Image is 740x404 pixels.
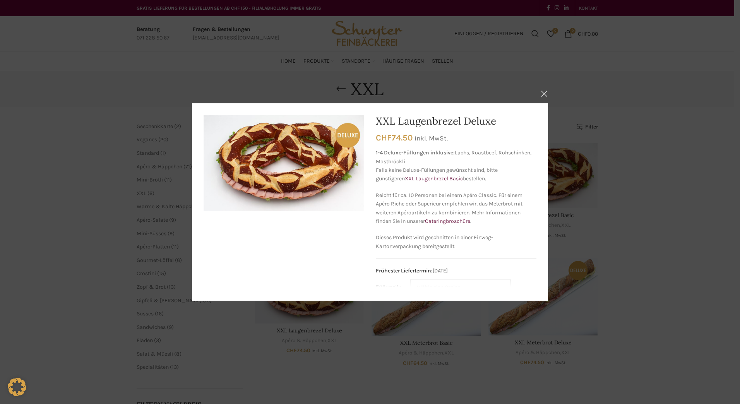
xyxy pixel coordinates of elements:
span: CHF [376,133,392,142]
a: XXL Laugenbrezel Basic [405,175,463,182]
button: × [534,84,554,103]
label: Füllung 1 [376,283,401,291]
strong: 1-4 Deluxe-Füllungen inklusive: [376,149,455,156]
bdi: 74.50 [376,133,413,142]
div: 1 / 2 [204,115,364,211]
span: Frühester Liefertermin: [376,267,433,274]
p: Dieses Produkt wird geschnitten in einer Einweg-Kartonverpackung bereitgestellt. [376,233,536,251]
p: Reicht für ca. 10 Personen bei einem Apéro Classic. Für einem Apéro Riche oder Superieur empfehle... [376,191,536,226]
a: Cateringbroschüre [425,218,470,224]
small: inkl. MwSt. [415,134,448,142]
a: XXL Laugenbrezel Deluxe [376,115,496,127]
span: [DATE] [376,267,536,275]
img: Deluxe_flatJumbo [204,115,364,211]
p: Lachs, Roastbeef, Rohschinken, Mostbröckli Falls keine Deluxe-Füllungen gewünscht sind, bitte gün... [376,149,536,183]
